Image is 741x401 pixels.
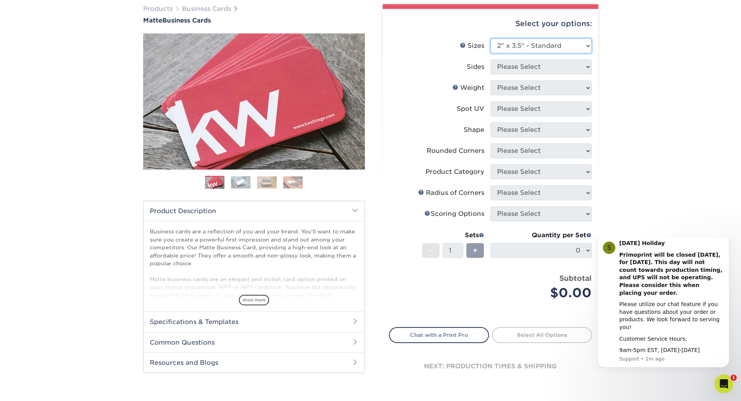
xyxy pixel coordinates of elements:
a: Select All Options [492,327,592,343]
div: Sets [422,231,484,240]
div: Select your options: [389,9,592,39]
div: Rounded Corners [427,146,484,156]
div: 9am-5pm EST, [DATE]-[DATE] [34,109,138,116]
div: Please utilize our chat feature if you have questions about your order or products. We look forwa... [34,63,138,93]
h2: Product Description [144,201,364,221]
iframe: Google Customer Reviews [2,377,66,398]
span: show more [239,295,269,305]
h2: Resources and Blogs [144,352,364,373]
strong: Subtotal [559,274,592,282]
img: Business Cards 04 [283,176,303,188]
h1: Business Cards [143,17,365,24]
div: $0.00 [496,284,592,302]
img: Business Cards 02 [231,176,251,188]
p: Message from Support, sent 1m ago [34,117,138,124]
img: Business Cards 03 [257,176,277,188]
iframe: Intercom notifications message [585,238,741,380]
span: - [429,245,433,256]
iframe: Intercom live chat [715,375,733,393]
div: Quantity per Set [490,231,592,240]
b: [DATE] Holiday [34,2,79,8]
a: MatteBusiness Cards [143,17,365,24]
a: Chat with a Print Pro [389,327,489,343]
b: Primoprint will be closed [DATE], for [DATE]. This day will not count towards production timing, ... [34,14,137,58]
div: Customer Service Hours; [34,97,138,105]
h2: Common Questions [144,332,364,352]
div: Radius of Corners [418,188,484,198]
div: Sizes [460,41,484,51]
span: Matte [143,17,162,24]
div: Sides [467,62,484,72]
a: Products [143,5,173,12]
div: Profile image for Support [18,4,30,16]
p: Business cards are a reflection of you and your brand. You'll want to make sure you create a powe... [150,228,358,338]
span: 1 [730,375,737,381]
div: Scoring Options [424,209,484,219]
div: Message content [34,2,138,116]
div: Product Category [426,167,484,177]
div: Shape [464,125,484,135]
div: next: production times & shipping [389,343,592,390]
div: Spot UV [457,104,484,114]
span: + [473,245,478,256]
div: Weight [452,83,484,93]
a: Business Cards [182,5,231,12]
h2: Specifications & Templates [144,312,364,332]
img: Business Cards 01 [205,173,224,193]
